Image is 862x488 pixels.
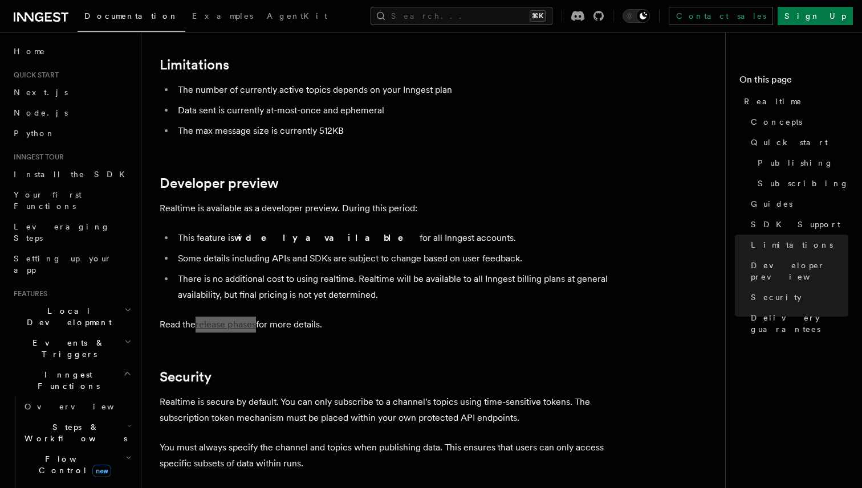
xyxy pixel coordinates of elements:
a: Developer preview [160,175,279,191]
a: Home [9,41,134,61]
a: SDK Support [746,214,848,235]
a: Python [9,123,134,143]
span: Overview [25,402,142,411]
a: Documentation [78,3,185,32]
a: Quick start [746,132,848,153]
button: Local Development [9,301,134,333]
span: Examples [192,11,253,20]
p: You must always specify the channel and topics when publishing data. This ensures that users can ... [160,440,616,471]
kbd: ⌘K [530,10,546,22]
span: Node.js [14,108,68,117]
span: Subscribing [758,178,849,189]
button: Flow Controlnew [20,449,134,481]
li: There is no additional cost to using realtime. Realtime will be available to all Inngest billing ... [174,271,616,303]
span: Home [14,46,46,57]
span: new [92,465,111,477]
a: Subscribing [753,173,848,194]
button: Search...⌘K [371,7,552,25]
span: Limitations [751,239,833,251]
strong: widely available [234,232,420,243]
li: This feature is for all Inngest accounts. [174,230,616,246]
span: AgentKit [267,11,327,20]
a: Limitations [160,57,229,73]
a: Install the SDK [9,164,134,184]
a: Contact sales [669,7,773,25]
p: Read the for more details. [160,317,616,333]
a: AgentKit [260,3,334,31]
span: Delivery guarantees [751,312,848,335]
span: Features [9,289,47,298]
span: Your first Functions [14,190,82,211]
button: Inngest Functions [9,364,134,396]
span: Local Development [9,305,124,328]
span: Install the SDK [14,170,132,179]
span: Developer preview [751,260,848,282]
span: Inngest Functions [9,369,123,392]
span: Setting up your app [14,254,112,274]
a: Next.js [9,82,134,102]
a: Limitations [746,235,848,255]
button: Steps & Workflows [20,417,134,449]
h4: On this page [739,73,848,91]
a: Leveraging Steps [9,216,134,248]
span: Publishing [758,157,833,169]
span: Steps & Workflows [20,421,127,444]
span: Guides [751,198,792,210]
span: Inngest tour [9,153,64,162]
p: Realtime is secure by default. You can only subscribe to a channel's topics using time-sensitive ... [160,394,616,426]
a: Your first Functions [9,184,134,216]
span: Concepts [751,116,802,128]
span: Security [751,292,802,303]
span: Realtime [744,96,802,107]
li: The max message size is currently 512KB [174,123,616,139]
a: Concepts [746,112,848,132]
button: Events & Triggers [9,333,134,364]
a: Security [746,287,848,307]
a: Overview [20,396,134,417]
a: Security [160,369,212,385]
li: Some details including APIs and SDKs are subject to change based on user feedback. [174,251,616,266]
span: Events & Triggers [9,337,124,360]
li: The number of currently active topics depends on your Inngest plan [174,82,616,98]
span: Next.js [14,88,68,97]
li: Data sent is currently at-most-once and ephemeral [174,102,616,118]
a: Realtime [739,91,848,112]
a: Publishing [753,153,848,173]
span: Quick start [9,71,59,80]
span: Leveraging Steps [14,222,110,243]
a: Sign Up [778,7,853,25]
span: Documentation [84,11,178,20]
a: Delivery guarantees [746,307,848,339]
a: Guides [746,194,848,214]
span: Python [14,129,55,138]
a: Developer preview [746,255,848,287]
a: Setting up your app [9,248,134,280]
span: Quick start [751,137,828,148]
a: Examples [185,3,260,31]
span: SDK Support [751,219,840,230]
a: Node.js [9,102,134,123]
a: release phases [196,319,256,330]
button: Toggle dark mode [623,9,650,23]
span: Flow Control [20,453,125,476]
p: Realtime is available as a developer preview. During this period: [160,200,616,216]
